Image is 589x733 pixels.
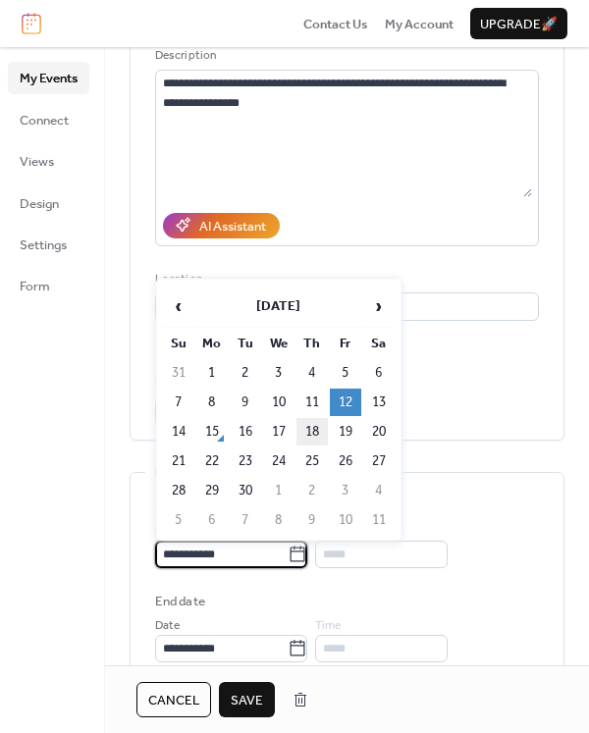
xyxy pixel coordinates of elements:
[315,616,341,636] span: Time
[330,330,361,357] th: Fr
[196,359,228,387] td: 1
[155,592,205,611] div: End date
[196,330,228,357] th: Mo
[263,359,294,387] td: 3
[163,359,194,387] td: 31
[231,691,263,710] span: Save
[363,330,395,357] th: Sa
[363,418,395,445] td: 20
[296,330,328,357] th: Th
[330,506,361,534] td: 10
[363,447,395,475] td: 27
[296,359,328,387] td: 4
[263,506,294,534] td: 8
[163,506,194,534] td: 5
[364,287,394,326] span: ›
[8,145,89,177] a: Views
[196,418,228,445] td: 15
[8,270,89,301] a: Form
[263,330,294,357] th: We
[163,477,194,504] td: 28
[230,389,261,416] td: 9
[20,194,59,214] span: Design
[163,447,194,475] td: 21
[164,287,193,326] span: ‹
[263,477,294,504] td: 1
[480,15,558,34] span: Upgrade 🚀
[196,506,228,534] td: 6
[22,13,41,34] img: logo
[303,14,368,33] a: Contact Us
[296,418,328,445] td: 18
[330,359,361,387] td: 5
[8,104,89,135] a: Connect
[20,152,54,172] span: Views
[196,389,228,416] td: 8
[296,477,328,504] td: 2
[263,389,294,416] td: 10
[363,506,395,534] td: 11
[230,418,261,445] td: 16
[8,229,89,260] a: Settings
[163,418,194,445] td: 14
[330,389,361,416] td: 12
[20,69,78,88] span: My Events
[230,359,261,387] td: 2
[296,506,328,534] td: 9
[20,236,67,255] span: Settings
[263,447,294,475] td: 24
[330,477,361,504] td: 3
[155,616,180,636] span: Date
[296,389,328,416] td: 11
[315,521,341,541] span: Time
[303,15,368,34] span: Contact Us
[230,447,261,475] td: 23
[20,277,50,296] span: Form
[296,447,328,475] td: 25
[263,418,294,445] td: 17
[363,359,395,387] td: 6
[8,187,89,219] a: Design
[230,330,261,357] th: Tu
[136,682,211,717] button: Cancel
[163,330,194,357] th: Su
[163,389,194,416] td: 7
[470,8,567,39] button: Upgrade🚀
[385,15,454,34] span: My Account
[148,691,199,710] span: Cancel
[363,477,395,504] td: 4
[230,477,261,504] td: 30
[196,477,228,504] td: 29
[230,506,261,534] td: 7
[363,389,395,416] td: 13
[330,418,361,445] td: 19
[196,286,361,328] th: [DATE]
[155,46,535,66] div: Description
[163,213,280,238] button: AI Assistant
[196,447,228,475] td: 22
[8,62,89,93] a: My Events
[330,447,361,475] td: 26
[199,217,266,236] div: AI Assistant
[155,270,535,289] div: Location
[219,682,275,717] button: Save
[385,14,454,33] a: My Account
[20,111,69,131] span: Connect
